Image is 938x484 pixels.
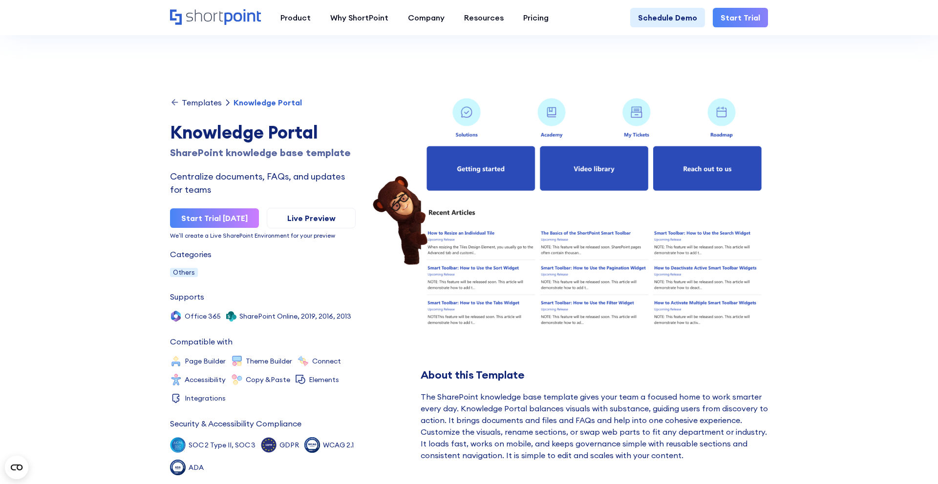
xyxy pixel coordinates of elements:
[170,170,356,196] div: Centralize documents, FAQs, and updates for teams
[421,369,768,381] div: About this Template
[279,442,299,448] div: GDPR
[182,99,222,106] div: Templates
[523,12,549,23] div: Pricing
[185,313,221,320] div: Office 365
[246,358,292,364] div: Theme Builder
[280,12,311,23] div: Product
[170,293,204,301] div: Supports
[464,12,504,23] div: Resources
[267,208,356,228] a: Live Preview
[239,313,351,320] div: SharePoint Online, 2019, 2016, 2013
[170,420,301,427] div: Security & Accessibility Compliance
[309,376,339,383] div: Elements
[408,12,445,23] div: Company
[170,268,198,277] div: Others
[234,99,302,106] div: Knowledge Portal
[189,464,204,471] div: ADA
[189,442,256,448] div: SOC 2 Type II, SOC 3
[513,8,558,27] a: Pricing
[170,98,222,107] a: Templates
[713,8,768,27] a: Start Trial
[170,437,186,453] img: soc 2
[185,358,226,364] div: Page Builder
[271,8,320,27] a: Product
[185,376,226,383] div: Accessibility
[5,456,28,479] button: Open CMP widget
[170,145,356,160] div: SharePoint knowledge base template
[170,119,356,145] div: Knowledge Portal
[454,8,513,27] a: Resources
[312,358,341,364] div: Connect
[170,338,233,345] div: Compatible with
[185,395,226,402] div: Integrations
[320,8,398,27] a: Why ShortPoint
[762,371,938,484] iframe: Chat Widget
[398,8,454,27] a: Company
[421,391,768,461] div: The SharePoint knowledge base template gives your team a focused home to work smarter every day. ...
[630,8,705,27] a: Schedule Demo
[330,12,388,23] div: Why ShortPoint
[170,208,259,228] a: Start Trial [DATE]
[170,250,212,258] div: Categories
[323,442,354,448] div: WCAG 2.1
[246,376,290,383] div: Copy &Paste
[170,233,356,239] div: We’ll create a Live SharePoint Environment for your preview
[170,9,261,26] a: Home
